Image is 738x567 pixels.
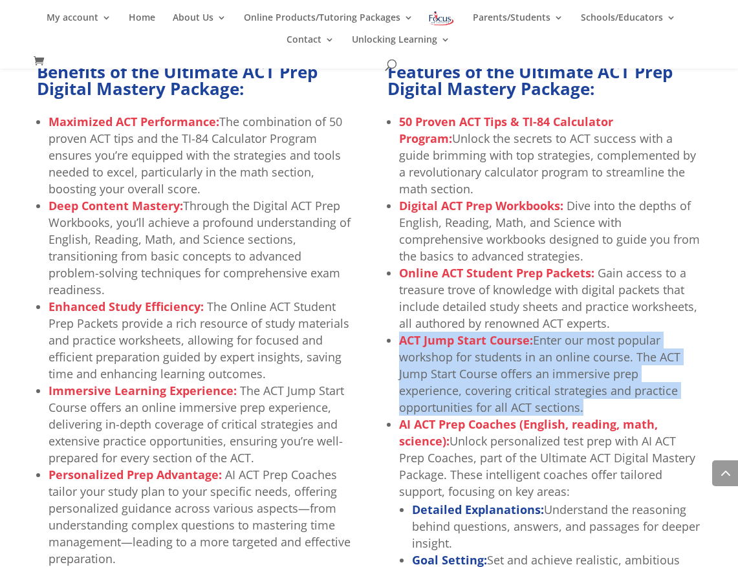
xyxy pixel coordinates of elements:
[244,13,413,35] a: Online Products/Tutoring Packages
[49,467,222,482] strong: Personalized Prep Advantage:
[399,416,658,449] strong: AI ACT Prep Coaches (English, reading, math, science):
[399,265,594,281] strong: Online ACT Student Prep Packets:
[37,60,318,100] strong: Benefits of the Ultimate ACT Prep Digital Mastery Package:
[399,113,701,197] li: Unlock the secrets to ACT success with a guide brimming with top strategies, complemented by a re...
[49,114,219,129] strong: Maximized ACT Performance:
[49,198,183,213] strong: Deep Content Mastery:
[399,264,701,332] li: Gain access to a treasure trove of knowledge with digital packets that include detailed study she...
[399,114,613,146] strong: 50 Proven ACT Tips & TI-84 Calculator Program:
[49,299,204,314] strong: Enhanced Study Efficiency:
[49,113,351,197] li: The combination of 50 proven ACT tips and the TI-84 Calculator Program ensures you’re equipped wi...
[387,60,673,100] strong: Features of the Ultimate ACT Prep Digital Mastery Package:
[399,332,701,416] li: Enter our most popular workshop for students in an online course. The ACT Jump Start Course offer...
[399,332,533,348] strong: ACT Jump Start Course:
[49,298,351,382] li: The Online ACT Student Prep Packets provide a rich resource of study materials and practice works...
[173,13,226,35] a: About Us
[47,13,111,35] a: My account
[352,35,450,57] a: Unlocking Learning
[399,198,563,213] strong: Digital ACT Prep Workbooks:
[287,35,334,57] a: Contact
[581,13,676,35] a: Schools/Educators
[399,197,701,264] li: Dive into the depths of English, Reading, Math, and Science with comprehensive workbooks designed...
[49,382,351,466] li: The ACT Jump Start Course offers an online immersive prep experience, delivering in-depth coverag...
[412,502,544,517] strong: Detailed Explanations:
[49,383,237,398] strong: Immersive Learning Experience:
[49,197,351,298] li: Through the Digital ACT Prep Workbooks, you’ll achieve a profound understanding of English, Readi...
[473,13,563,35] a: Parents/Students
[49,466,351,567] li: AI ACT Prep Coaches tailor your study plan to your specific needs, offering personalized guidance...
[412,501,701,551] li: Understand the reasoning behind questions, answers, and passages for deeper insight.
[428,9,455,28] img: Focus on Learning
[129,13,155,35] a: Home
